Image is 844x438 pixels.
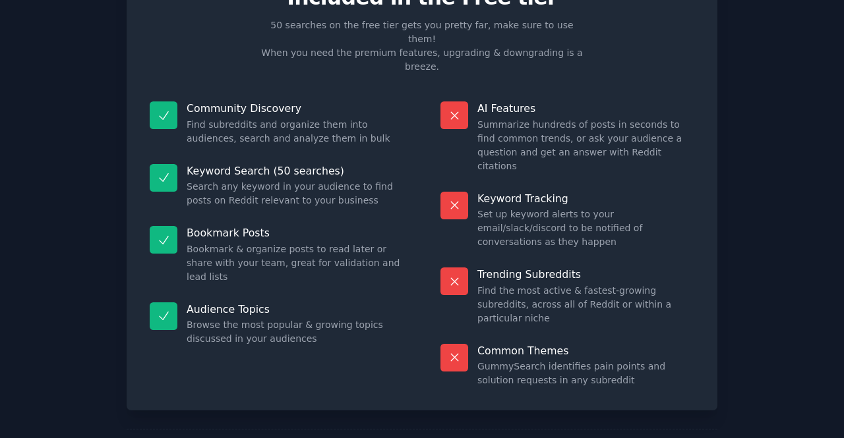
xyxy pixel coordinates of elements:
dd: GummySearch identifies pain points and solution requests in any subreddit [477,360,694,387]
p: 50 searches on the free tier gets you pretty far, make sure to use them! When you need the premiu... [256,18,588,74]
dd: Find the most active & fastest-growing subreddits, across all of Reddit or within a particular niche [477,284,694,325]
dd: Summarize hundreds of posts in seconds to find common trends, or ask your audience a question and... [477,118,694,173]
dd: Set up keyword alerts to your email/slack/discord to be notified of conversations as they happen [477,207,694,249]
p: Keyword Search (50 searches) [187,164,404,178]
p: Common Themes [477,344,694,358]
p: AI Features [477,101,694,115]
p: Keyword Tracking [477,192,694,205]
dd: Bookmark & organize posts to read later or share with your team, great for validation and lead lists [187,242,404,284]
dd: Search any keyword in your audience to find posts on Reddit relevant to your business [187,180,404,207]
p: Audience Topics [187,302,404,316]
dd: Browse the most popular & growing topics discussed in your audiences [187,318,404,346]
p: Bookmark Posts [187,226,404,240]
p: Trending Subreddits [477,267,694,281]
p: Community Discovery [187,101,404,115]
dd: Find subreddits and organize them into audiences, search and analyze them in bulk [187,118,404,146]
